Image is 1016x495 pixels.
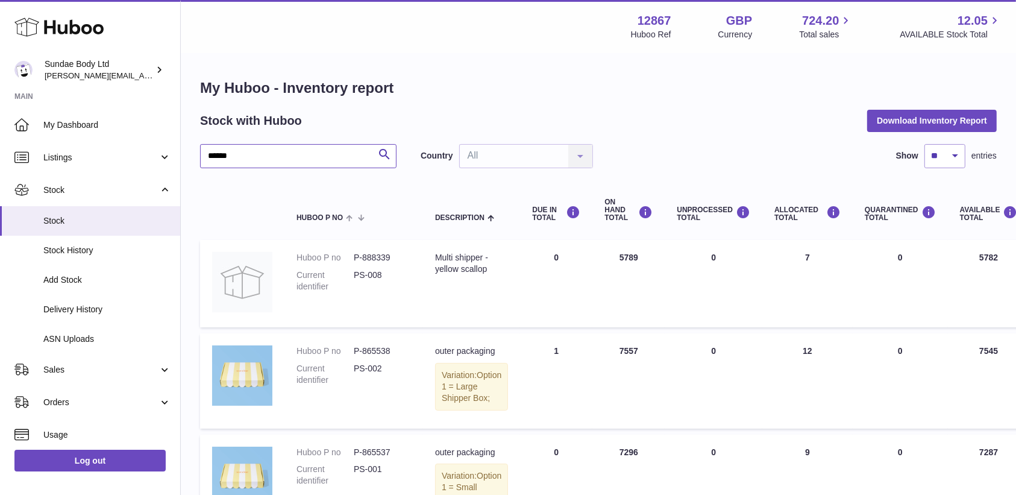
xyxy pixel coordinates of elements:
strong: GBP [726,13,752,29]
div: outer packaging [435,447,508,458]
div: Multi shipper - yellow scallop [435,252,508,275]
dt: Current identifier [296,363,354,386]
td: 1 [520,333,592,429]
img: dianne@sundaebody.com [14,61,33,79]
div: DUE IN TOTAL [532,206,580,222]
div: ON HAND Total [604,198,653,222]
dd: P-865538 [354,345,411,357]
td: 0 [520,240,592,327]
span: 0 [898,447,903,457]
a: 12.05 AVAILABLE Stock Total [900,13,1002,40]
span: Add Stock [43,274,171,286]
label: Country [421,150,453,162]
span: 0 [898,253,903,262]
span: Total sales [799,29,853,40]
td: 0 [665,333,762,429]
span: 0 [898,346,903,356]
strong: 12867 [638,13,671,29]
span: entries [971,150,997,162]
button: Download Inventory Report [867,110,997,131]
span: ASN Uploads [43,333,171,345]
dd: PS-002 [354,363,411,386]
td: 5789 [592,240,665,327]
td: 0 [665,240,762,327]
div: ALLOCATED Total [774,206,841,222]
span: Listings [43,152,158,163]
dd: PS-008 [354,270,411,292]
span: Huboo P no [296,214,343,222]
span: AVAILABLE Stock Total [900,29,1002,40]
td: 7 [762,240,853,327]
div: Currency [718,29,753,40]
div: Sundae Body Ltd [45,58,153,81]
span: Delivery History [43,304,171,315]
a: Log out [14,450,166,471]
div: QUARANTINED Total [865,206,936,222]
label: Show [896,150,918,162]
dd: P-888339 [354,252,411,263]
span: Stock [43,184,158,196]
dt: Huboo P no [296,252,354,263]
h1: My Huboo - Inventory report [200,78,997,98]
div: UNPROCESSED Total [677,206,750,222]
dt: Current identifier [296,270,354,292]
img: product image [212,252,272,312]
div: outer packaging [435,345,508,357]
span: Orders [43,397,158,408]
span: Option 1 = Large Shipper Box; [442,370,501,403]
span: Stock [43,215,171,227]
span: 12.05 [958,13,988,29]
span: Description [435,214,484,222]
h2: Stock with Huboo [200,113,302,129]
dt: Current identifier [296,464,354,487]
span: Sales [43,364,158,376]
dt: Huboo P no [296,345,354,357]
span: Usage [43,429,171,441]
a: 724.20 Total sales [799,13,853,40]
dt: Huboo P no [296,447,354,458]
span: My Dashboard [43,119,171,131]
dd: PS-001 [354,464,411,487]
dd: P-865537 [354,447,411,458]
div: Variation: [435,363,508,411]
td: 12 [762,333,853,429]
span: Stock History [43,245,171,256]
img: product image [212,345,272,406]
span: [PERSON_NAME][EMAIL_ADDRESS][DOMAIN_NAME] [45,71,242,80]
td: 7557 [592,333,665,429]
span: 724.20 [802,13,839,29]
div: Huboo Ref [631,29,671,40]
